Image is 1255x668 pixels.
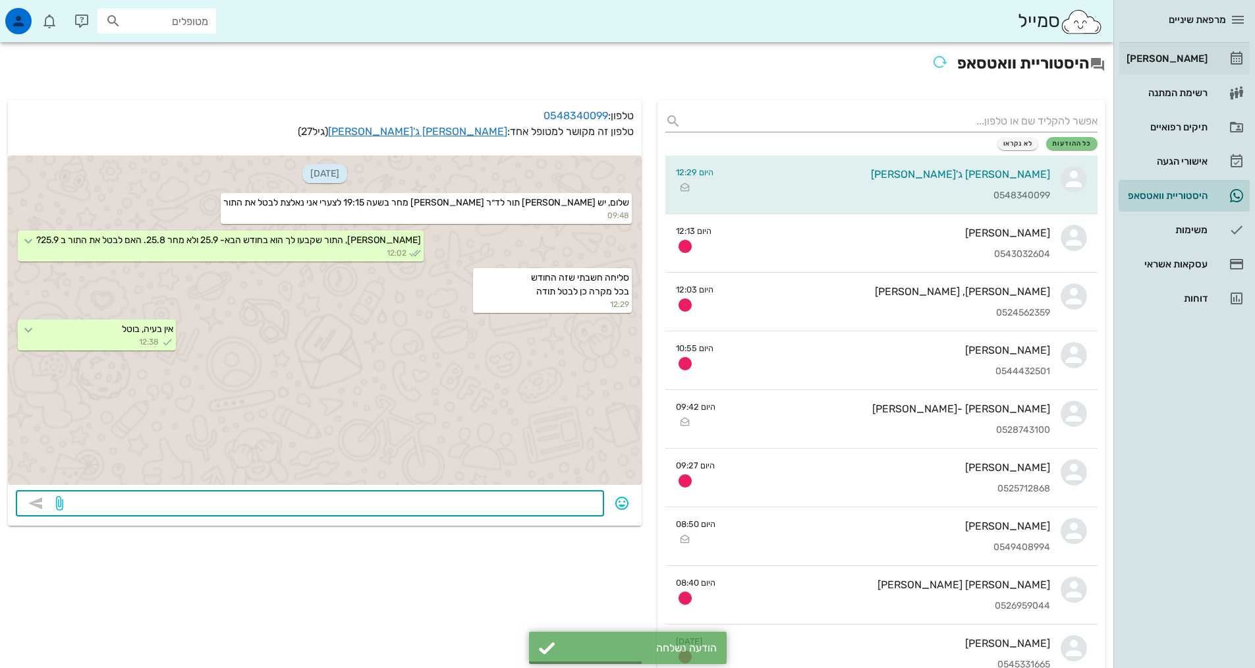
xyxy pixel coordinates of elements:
span: סליחה חשבתי שזה החודש בכל מקרה כן לבטל תודה [529,272,629,297]
div: משימות [1124,225,1208,235]
small: היום 08:50 [676,518,715,530]
input: אפשר להקליד שם או טלפון... [686,111,1098,132]
span: 27 [301,125,312,138]
div: הודעה נשלחה [562,642,717,654]
div: 0528743100 [726,425,1050,436]
button: לא נקראו [997,137,1039,150]
div: אישורי הגעה [1124,156,1208,167]
div: [PERSON_NAME] ג'[PERSON_NAME] [724,168,1050,181]
small: היום 12:13 [676,225,711,237]
span: שלום, יש [PERSON_NAME] תור לד״ר [PERSON_NAME] מחר בשעה 19:15 לצערי אני נאלצת לבטל את התור [223,197,629,208]
div: [PERSON_NAME] [725,461,1050,474]
small: היום 09:27 [676,459,715,472]
div: [PERSON_NAME], [PERSON_NAME] [724,285,1050,298]
span: לא נקראו [1003,140,1033,148]
small: היום 09:42 [676,401,715,413]
div: 0548340099 [724,190,1050,202]
p: טלפון: [16,108,634,124]
small: היום 12:03 [676,283,713,296]
a: 0548340099 [544,109,608,122]
p: טלפון זה מקושר למטופל אחד: [16,124,634,140]
div: היסטוריית וואטסאפ [1124,190,1208,201]
div: [PERSON_NAME] [724,344,1050,356]
div: 0526959044 [726,601,1050,612]
div: [PERSON_NAME] [722,227,1050,239]
small: היום 08:40 [676,576,715,589]
h2: היסטוריית וואטסאפ [8,50,1105,79]
a: עסקאות אשראי [1119,248,1250,280]
div: 0549408994 [726,542,1050,553]
span: 12:02 [387,247,406,259]
small: היום 12:29 [676,166,713,179]
div: 0543032604 [722,249,1050,260]
span: [DATE] [302,164,347,183]
div: סמייל [1018,7,1103,36]
div: דוחות [1124,293,1208,304]
span: 12:38 [139,336,159,348]
div: 0544432501 [724,366,1050,377]
img: SmileCloud logo [1060,9,1103,35]
a: אישורי הגעה [1119,146,1250,177]
span: [PERSON_NAME], התור שקבעו לך הוא בחודש הבא- 25.9 ולא מחר 25.8. האם לבטל את התור ב 25.9? [36,235,421,246]
span: מרפאת שיניים [1169,14,1226,26]
button: כל ההודעות [1046,137,1098,150]
div: [PERSON_NAME] [1124,53,1208,64]
div: 0525712868 [725,484,1050,495]
a: תגהיסטוריית וואטסאפ [1119,180,1250,211]
div: רשימת המתנה [1124,88,1208,98]
a: [PERSON_NAME] ג'[PERSON_NAME] [328,125,507,138]
div: [PERSON_NAME] [726,520,1050,532]
div: עסקאות אשראי [1124,259,1208,269]
div: [PERSON_NAME] [713,637,1050,650]
div: תיקים רפואיים [1124,122,1208,132]
a: תיקים רפואיים [1119,111,1250,143]
a: רשימת המתנה [1119,77,1250,109]
div: [PERSON_NAME] -[PERSON_NAME] [726,403,1050,415]
a: דוחות [1119,283,1250,314]
small: 12:29 [476,298,628,310]
a: [PERSON_NAME] [1119,43,1250,74]
span: כל ההודעות [1052,140,1092,148]
div: [PERSON_NAME] [PERSON_NAME] [726,578,1050,591]
small: 09:48 [223,209,629,221]
span: אין בעיה, בוטל [122,323,173,335]
div: 0524562359 [724,308,1050,319]
small: היום 10:55 [676,342,713,354]
a: משימות [1119,214,1250,246]
span: (גיל ) [298,125,328,138]
span: תג [39,11,47,18]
